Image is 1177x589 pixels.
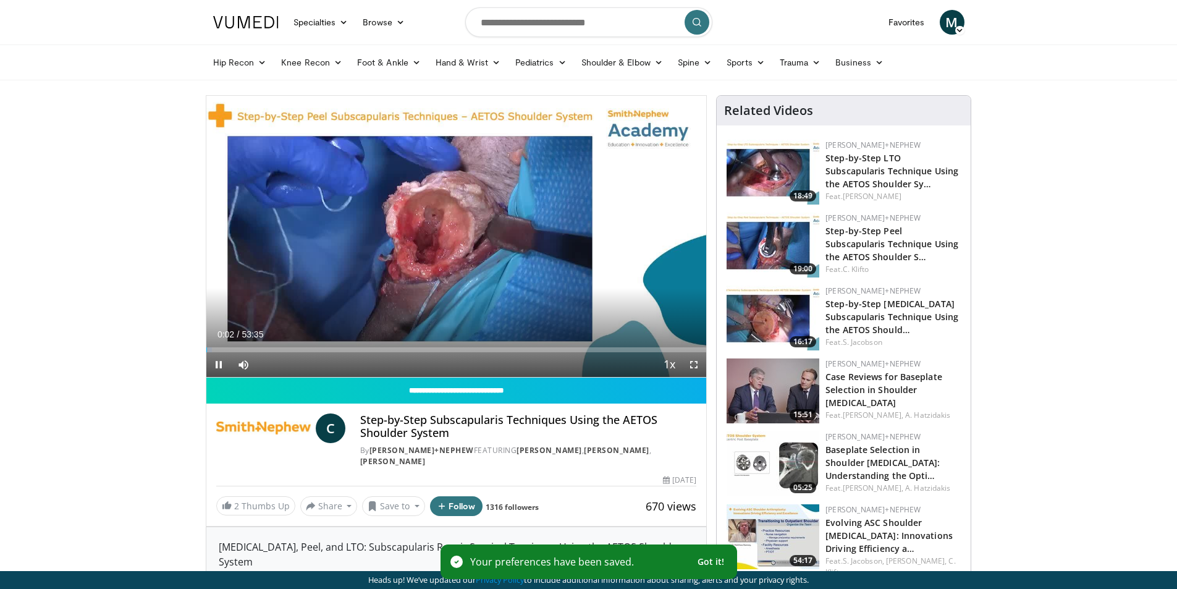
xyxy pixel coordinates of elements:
span: Got it! [698,556,725,567]
p: Your preferences have been saved. [470,554,634,569]
span: 19:00 [790,263,816,274]
a: Step-by-Step LTO Subscapularis Technique Using the AETOS Shoulder Sy… [825,152,958,190]
a: 05:25 [727,431,819,496]
a: Step-by-Step [MEDICAL_DATA] Subscapularis Technique Using the AETOS Should… [825,298,958,336]
a: [PERSON_NAME]+Nephew [369,445,474,456]
span: 54:17 [790,555,816,566]
a: 54:17 [727,504,819,569]
a: [PERSON_NAME], [886,556,947,566]
div: [DATE] [663,475,696,486]
div: Feat. [825,556,961,578]
button: Share [300,496,358,516]
a: Foot & Ankle [350,50,428,75]
a: C [316,413,345,443]
img: 5fb50d2e-094e-471e-87f5-37e6246062e2.150x105_q85_crop-smart_upscale.jpg [727,140,819,205]
a: [PERSON_NAME] [360,456,426,467]
a: C. Klifto [843,264,869,274]
a: [PERSON_NAME]+Nephew [825,213,921,223]
a: Hip Recon [206,50,274,75]
a: [PERSON_NAME]+Nephew [825,286,921,296]
button: Playback Rate [657,352,681,377]
a: [PERSON_NAME], [843,483,903,493]
div: [MEDICAL_DATA], Peel, and LTO: Subscapularis Repair Surgical Tecniques Using the AETOS Shoulder S... [206,527,707,582]
span: 670 views [646,499,696,514]
span: 2 [234,500,239,512]
button: Fullscreen [681,352,706,377]
span: 16:17 [790,336,816,347]
a: Pediatrics [508,50,574,75]
a: Favorites [881,10,932,35]
a: [PERSON_NAME]+Nephew [825,358,921,369]
span: 05:25 [790,482,816,493]
h4: Related Videos [724,103,813,118]
a: Business [828,50,891,75]
div: Feat. [825,337,961,348]
a: C. Klifto [825,556,956,577]
a: Evolving ASC Shoulder [MEDICAL_DATA]: Innovations Driving Efficiency a… [825,517,953,554]
a: Privacy Policy [476,574,524,585]
a: Shoulder & Elbow [574,50,670,75]
span: 0:02 [217,329,234,339]
a: 19:00 [727,213,819,278]
div: Feat. [825,483,961,494]
a: [PERSON_NAME]+Nephew [825,431,921,442]
img: f9b91312-a363-49ed-8cc5-617f19534a51.150x105_q85_crop-smart_upscale.jpg [727,504,819,569]
img: Smith+Nephew [216,413,311,443]
img: ca45cbb5-4e2d-4a89-993c-d0571e41d102.150x105_q85_crop-smart_upscale.jpg [727,286,819,350]
button: Save to [362,496,425,516]
div: Feat. [825,264,961,275]
img: b20f33db-e2ef-4fba-9ed7-2022b8b6c9a2.150x105_q85_crop-smart_upscale.jpg [727,213,819,278]
a: S. Jacobson, [843,556,884,566]
a: Baseplate Selection in Shoulder [MEDICAL_DATA]: Understanding the Opti… [825,444,940,481]
a: 2 Thumbs Up [216,496,295,515]
a: [PERSON_NAME]+Nephew [825,504,921,515]
button: Pause [206,352,231,377]
img: f00e741d-fb3a-4d21-89eb-19e7839cb837.150x105_q85_crop-smart_upscale.jpg [727,358,819,423]
video-js: Video Player [206,96,707,378]
img: VuMedi Logo [213,16,279,28]
a: Spine [670,50,719,75]
input: Search topics, interventions [465,7,712,37]
a: [PERSON_NAME] [584,445,649,456]
a: 18:49 [727,140,819,205]
span: 15:51 [790,409,816,420]
div: By FEATURING , , [360,445,696,467]
a: 1316 followers [486,502,539,512]
div: Progress Bar [206,347,707,352]
a: [PERSON_NAME] [843,191,901,201]
span: 18:49 [790,190,816,201]
button: Mute [231,352,256,377]
a: Trauma [772,50,829,75]
a: M [940,10,964,35]
a: Specialties [286,10,356,35]
h4: Step-by-Step Subscapularis Techniques Using the AETOS Shoulder System [360,413,696,440]
a: 16:17 [727,286,819,350]
span: 53:35 [242,329,263,339]
a: Browse [355,10,412,35]
span: / [237,329,240,339]
a: [PERSON_NAME] [517,445,582,456]
a: Step-by-Step Peel Subscapularis Technique Using the AETOS Shoulder S… [825,225,958,263]
a: Knee Recon [274,50,350,75]
button: Follow [430,496,483,516]
a: A. Hatzidakis [905,483,950,493]
div: Feat. [825,191,961,202]
a: [PERSON_NAME]+Nephew [825,140,921,150]
a: Sports [719,50,772,75]
a: Case Reviews for Baseplate Selection in Shoulder [MEDICAL_DATA] [825,371,942,409]
a: S. Jacobson [843,337,882,347]
a: A. Hatzidakis [905,410,950,420]
img: 4b15b7a9-a58b-4518-b73d-b60939e2e08b.150x105_q85_crop-smart_upscale.jpg [727,431,819,496]
a: 15:51 [727,358,819,423]
a: Hand & Wrist [428,50,508,75]
a: [PERSON_NAME], [843,410,903,420]
div: Feat. [825,410,961,421]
